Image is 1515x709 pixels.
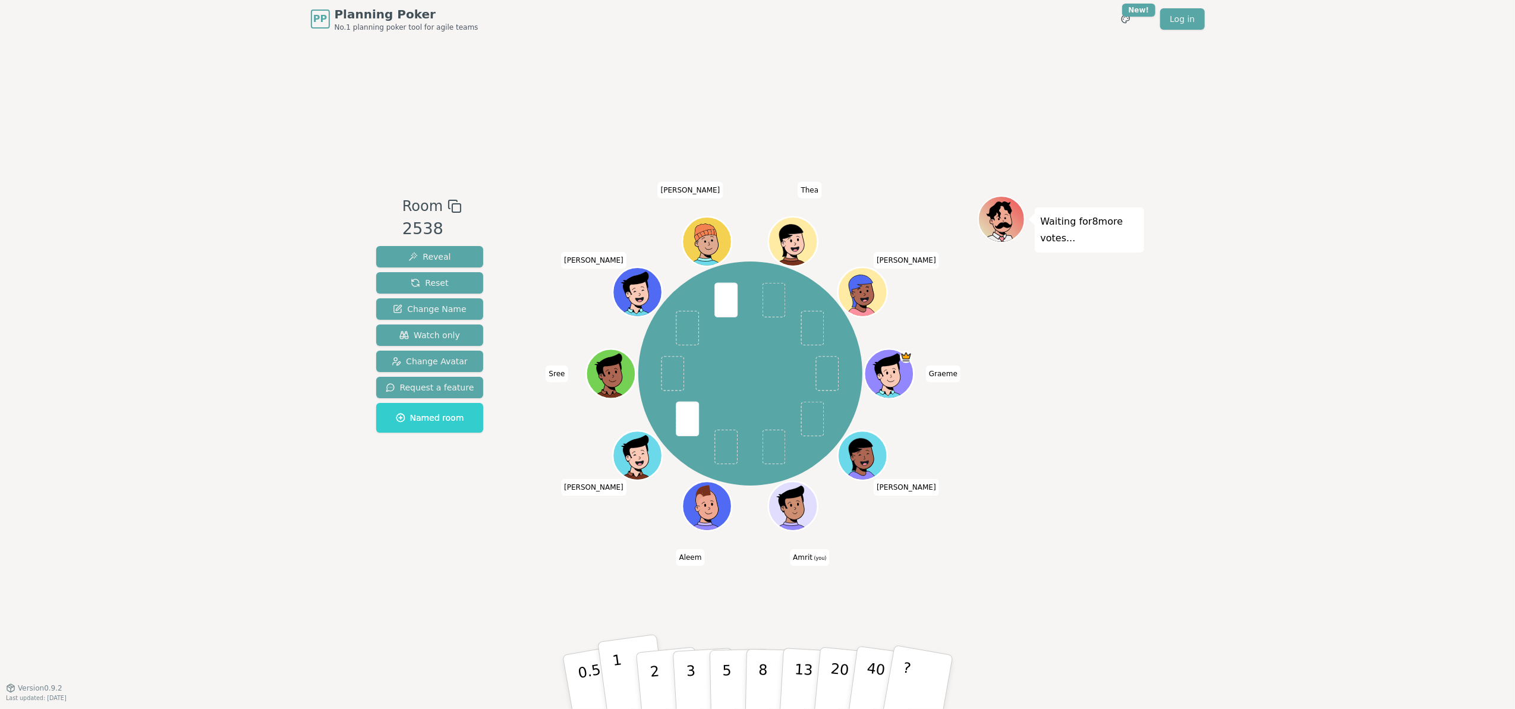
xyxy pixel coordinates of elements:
[402,217,462,241] div: 2538
[770,483,816,529] button: Click to change your avatar
[408,251,451,263] span: Reveal
[335,6,478,23] span: Planning Poker
[546,365,568,382] span: Click to change your name
[18,683,62,693] span: Version 0.9.2
[376,272,484,294] button: Reset
[411,277,448,289] span: Reset
[396,412,464,424] span: Named room
[313,12,327,26] span: PP
[376,377,484,398] button: Request a feature
[1041,213,1138,247] p: Waiting for 8 more votes...
[812,556,827,561] span: (you)
[658,181,723,198] span: Click to change your name
[376,351,484,372] button: Change Avatar
[6,683,62,693] button: Version0.9.2
[376,324,484,346] button: Watch only
[311,6,478,32] a: PPPlanning PokerNo.1 planning poker tool for agile teams
[874,479,939,496] span: Click to change your name
[926,365,960,382] span: Click to change your name
[790,549,829,566] span: Click to change your name
[561,479,626,496] span: Click to change your name
[392,355,468,367] span: Change Avatar
[900,351,912,363] span: Graeme is the host
[1122,4,1156,17] div: New!
[376,298,484,320] button: Change Name
[798,181,822,198] span: Click to change your name
[386,382,474,393] span: Request a feature
[376,403,484,433] button: Named room
[399,329,460,341] span: Watch only
[1160,8,1204,30] a: Log in
[676,549,705,566] span: Click to change your name
[376,246,484,267] button: Reveal
[561,251,626,268] span: Click to change your name
[393,303,466,315] span: Change Name
[6,695,67,701] span: Last updated: [DATE]
[874,251,939,268] span: Click to change your name
[1115,8,1136,30] button: New!
[335,23,478,32] span: No.1 planning poker tool for agile teams
[402,196,443,217] span: Room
